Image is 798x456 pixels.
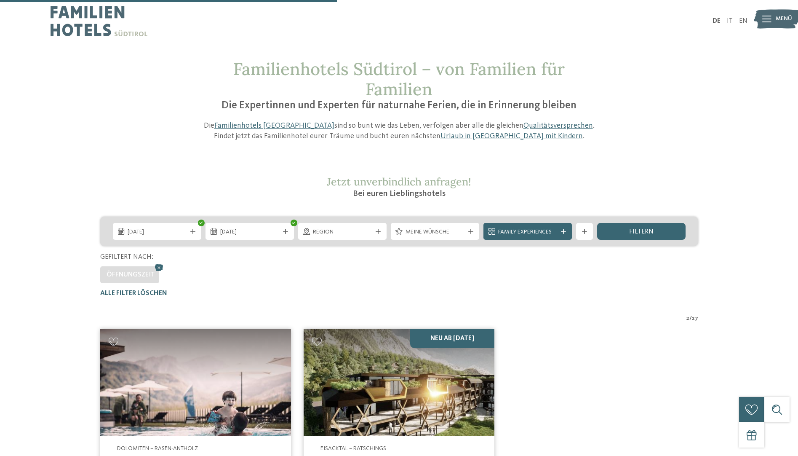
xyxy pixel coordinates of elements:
[222,100,576,111] span: Die Expertinnen und Experten für naturnahe Ferien, die in Erinnerung bleiben
[629,228,654,235] span: filtern
[214,122,334,129] a: Familienhotels [GEOGRAPHIC_DATA]
[686,314,689,323] span: 2
[498,228,557,236] span: Family Experiences
[128,228,187,236] span: [DATE]
[353,190,446,198] span: Bei euren Lieblingshotels
[776,15,792,23] span: Menü
[199,121,599,142] p: Die sind so bunt wie das Leben, verfolgen aber alle die gleichen . Findet jetzt das Familienhotel...
[689,314,692,323] span: /
[327,175,471,188] span: Jetzt unverbindlich anfragen!
[100,329,291,437] img: Familienhotels gesucht? Hier findet ihr die besten!
[220,228,279,236] span: [DATE]
[233,58,565,100] span: Familienhotels Südtirol – von Familien für Familien
[313,228,372,236] span: Region
[100,290,167,297] span: Alle Filter löschen
[739,18,747,24] a: EN
[523,122,593,129] a: Qualitätsversprechen
[117,445,198,451] span: Dolomiten – Rasen-Antholz
[713,18,721,24] a: DE
[320,445,386,451] span: Eisacktal – Ratschings
[440,132,583,140] a: Urlaub in [GEOGRAPHIC_DATA] mit Kindern
[692,314,698,323] span: 27
[727,18,733,24] a: IT
[107,271,155,278] span: Öffnungszeit
[406,228,464,236] span: Meine Wünsche
[304,329,494,437] img: Familienhotels gesucht? Hier findet ihr die besten!
[100,254,153,260] span: Gefiltert nach:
